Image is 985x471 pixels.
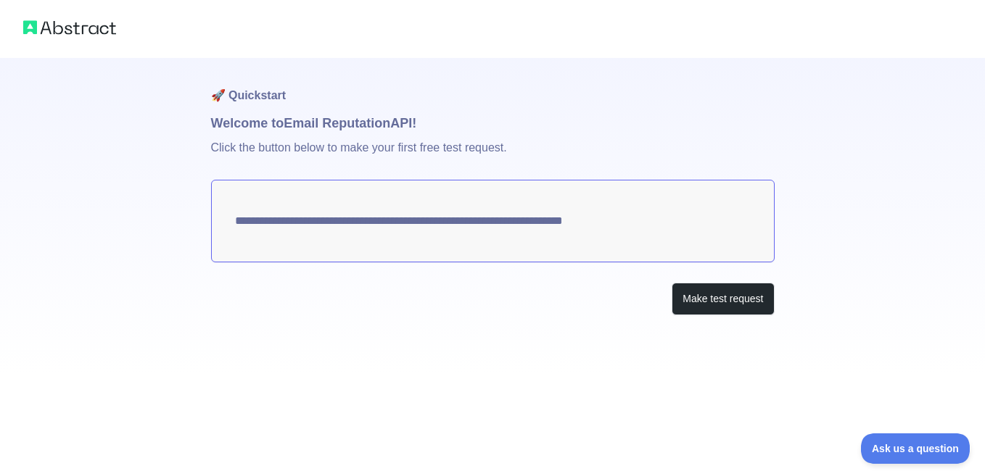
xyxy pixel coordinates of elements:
[23,17,116,38] img: Abstract logo
[861,433,970,464] iframe: Toggle Customer Support
[211,58,775,113] h1: 🚀 Quickstart
[672,283,774,315] button: Make test request
[211,133,775,180] p: Click the button below to make your first free test request.
[211,113,775,133] h1: Welcome to Email Reputation API!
